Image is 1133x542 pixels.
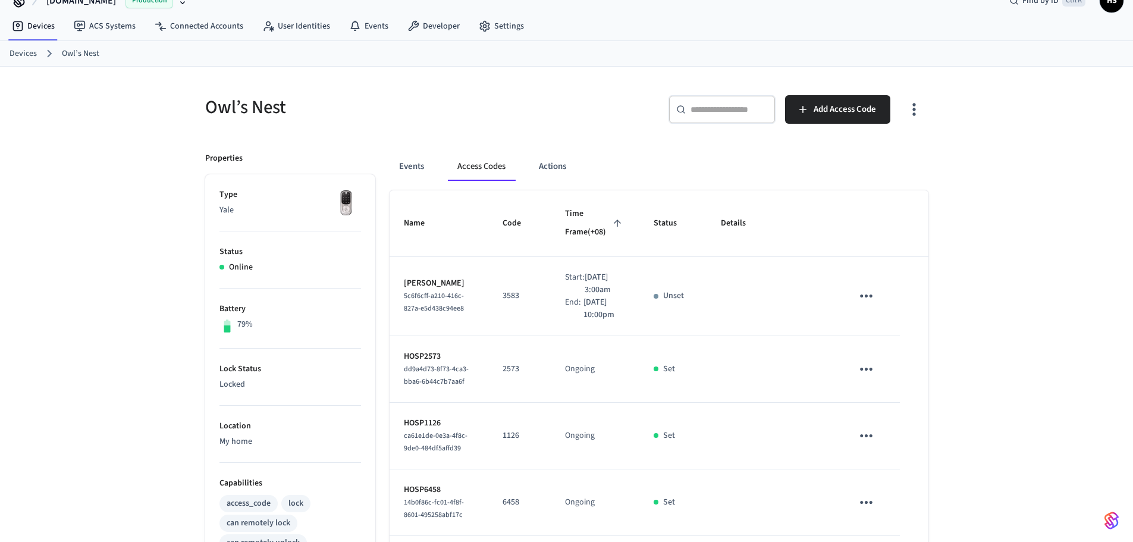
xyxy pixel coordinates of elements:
[253,15,340,37] a: User Identities
[785,95,890,124] button: Add Access Code
[663,290,684,302] p: Unset
[565,271,585,296] div: Start:
[721,214,761,233] span: Details
[814,102,876,117] span: Add Access Code
[404,364,469,387] span: dd9a4d73-8f73-4ca3-bba6-6b44c7b7aa6f
[469,15,533,37] a: Settings
[219,204,361,217] p: Yale
[229,261,253,274] p: Online
[390,152,434,181] button: Events
[219,303,361,315] p: Battery
[219,420,361,433] p: Location
[448,152,515,181] button: Access Codes
[390,152,928,181] div: ant example
[237,318,253,331] p: 79%
[551,469,639,536] td: Ongoing
[503,214,536,233] span: Code
[62,48,99,60] a: Owl’s Nest
[205,95,560,120] h5: Owl’s Nest
[398,15,469,37] a: Developer
[583,296,625,321] p: [DATE] 10:00pm
[551,336,639,403] td: Ongoing
[404,417,474,430] p: HOSP1126
[663,363,675,375] p: Set
[205,152,243,165] p: Properties
[219,189,361,201] p: Type
[145,15,253,37] a: Connected Accounts
[64,15,145,37] a: ACS Systems
[663,430,675,442] p: Set
[529,152,576,181] button: Actions
[663,496,675,509] p: Set
[404,497,464,520] span: 14b0f86c-fc01-4f8f-8601-495258abf17c
[503,363,536,375] p: 2573
[219,436,361,448] p: My home
[404,350,474,363] p: HOSP2573
[503,430,536,442] p: 1126
[219,363,361,375] p: Lock Status
[404,277,474,290] p: [PERSON_NAME]
[219,378,361,391] p: Locked
[404,431,467,453] span: ca61e1de-0e3a-4f8c-9de0-484df5affd39
[2,15,64,37] a: Devices
[1104,511,1119,530] img: SeamLogoGradient.69752ec5.svg
[585,271,625,296] p: [DATE] 3:00am
[404,214,440,233] span: Name
[551,403,639,469] td: Ongoing
[331,189,361,218] img: Yale Assure Touchscreen Wifi Smart Lock, Satin Nickel, Front
[227,517,290,530] div: can remotely lock
[219,477,361,490] p: Capabilities
[565,205,625,242] span: Time Frame(+08)
[404,484,474,496] p: HOSP6458
[503,496,536,509] p: 6458
[288,497,303,510] div: lock
[565,296,583,321] div: End:
[404,291,464,314] span: 5c6f6cff-a210-416c-827a-e5d438c94ee8
[219,246,361,258] p: Status
[10,48,37,60] a: Devices
[654,214,692,233] span: Status
[503,290,536,302] p: 3583
[227,497,271,510] div: access_code
[340,15,398,37] a: Events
